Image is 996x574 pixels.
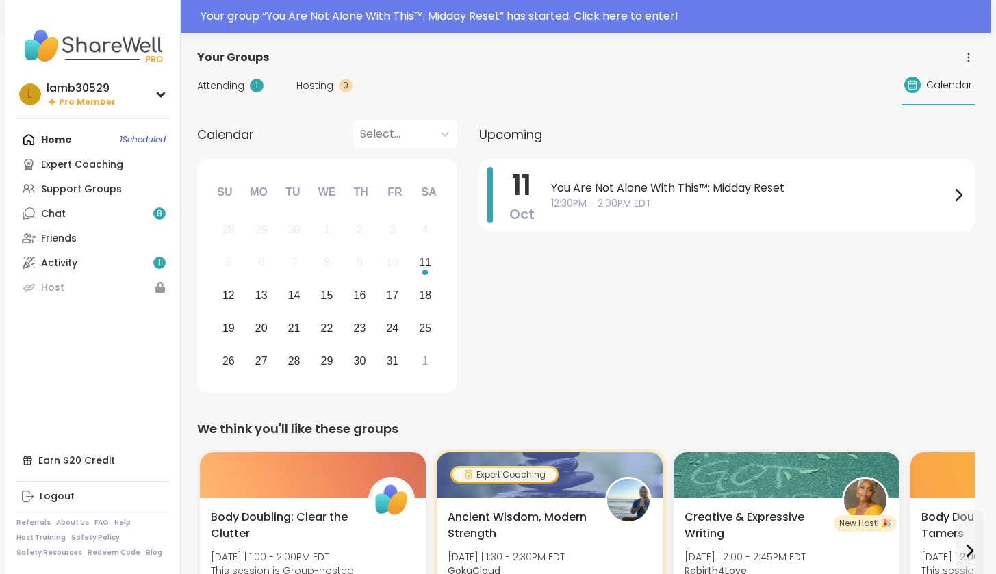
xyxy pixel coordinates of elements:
span: Pro Member [59,96,116,108]
div: 14 [288,286,301,304]
div: Your group “ You Are Not Alone With This™: Midday Reset ” has started. Click here to enter! [201,8,983,25]
div: Choose Saturday, October 25th, 2025 [411,313,440,343]
div: 28 [288,352,301,370]
div: 5 [225,253,231,272]
div: 26 [222,352,235,370]
div: 31 [386,352,398,370]
div: Choose Tuesday, October 28th, 2025 [279,346,309,376]
div: 25 [419,319,431,337]
div: Choose Sunday, October 12th, 2025 [214,281,244,311]
img: Rebirth4Love [844,479,886,521]
a: Friends [16,226,169,250]
span: Calendar [197,125,254,144]
span: Creative & Expressive Writing [685,509,827,542]
div: 16 [354,286,366,304]
div: Not available Monday, September 29th, 2025 [246,216,276,245]
div: Choose Tuesday, October 21st, 2025 [279,313,309,343]
a: About Us [56,518,89,527]
div: 15 [321,286,333,304]
div: 3 [390,220,396,239]
div: 4 [422,220,429,239]
div: Choose Friday, October 31st, 2025 [378,346,407,376]
div: Not available Saturday, October 4th, 2025 [411,216,440,245]
a: Host Training [16,533,66,543]
div: Chat [41,207,66,221]
div: 18 [419,286,431,304]
span: Your Groups [197,49,269,66]
div: Choose Tuesday, October 14th, 2025 [279,281,309,311]
a: Redeem Code [88,548,140,558]
div: Choose Monday, October 27th, 2025 [246,346,276,376]
div: 29 [321,352,333,370]
div: 17 [386,286,398,304]
div: Choose Wednesday, October 29th, 2025 [312,346,342,376]
div: Choose Monday, October 20th, 2025 [246,313,276,343]
span: [DATE] | 1:30 - 2:30PM EDT [448,550,565,564]
div: 11 [419,253,431,272]
div: Activity [41,257,77,270]
span: 11 [512,166,531,205]
div: 13 [255,286,268,304]
a: Logout [16,484,169,509]
div: 1 [422,352,429,370]
div: We think you'll like these groups [197,419,975,439]
span: Upcoming [479,125,542,144]
div: Sa [413,177,444,207]
div: 8 [324,253,330,272]
div: 29 [255,220,268,239]
a: Chat8 [16,201,169,226]
div: lamb30529 [47,81,116,96]
div: We [311,177,342,207]
img: ShareWell [370,479,413,521]
a: Referrals [16,518,51,527]
span: Attending [197,79,244,93]
span: l [27,86,32,103]
div: Not available Friday, October 3rd, 2025 [378,216,407,245]
div: 9 [357,253,363,272]
img: GokuCloud [607,479,650,521]
div: 19 [222,319,235,337]
div: Not available Tuesday, October 7th, 2025 [279,248,309,278]
div: 20 [255,319,268,337]
div: Not available Sunday, September 28th, 2025 [214,216,244,245]
div: Mo [244,177,274,207]
img: ShareWell Nav Logo [16,22,169,70]
div: New Host! 🎉 [834,515,897,532]
div: Not available Monday, October 6th, 2025 [246,248,276,278]
div: Not available Friday, October 10th, 2025 [378,248,407,278]
div: Fr [380,177,410,207]
a: Host [16,275,169,300]
div: 21 [288,319,301,337]
div: Su [209,177,240,207]
div: Expert Coaching [452,468,557,482]
div: 30 [288,220,301,239]
span: Hosting [296,79,333,93]
div: Choose Friday, October 24th, 2025 [378,313,407,343]
div: 28 [222,220,235,239]
div: 30 [354,352,366,370]
a: Activity1 [16,250,169,275]
div: 7 [291,253,297,272]
a: Support Groups [16,177,169,201]
span: 1 [158,257,161,269]
a: Safety Resources [16,548,82,558]
div: Not available Sunday, October 5th, 2025 [214,248,244,278]
div: 10 [386,253,398,272]
div: 12 [222,286,235,304]
div: 0 [339,79,353,92]
div: Choose Thursday, October 30th, 2025 [345,346,374,376]
div: Logout [40,490,75,504]
div: Tu [278,177,308,207]
div: Choose Wednesday, October 22nd, 2025 [312,313,342,343]
div: Choose Sunday, October 26th, 2025 [214,346,244,376]
a: Blog [146,548,162,558]
div: Not available Wednesday, October 1st, 2025 [312,216,342,245]
div: Not available Thursday, October 2nd, 2025 [345,216,374,245]
span: You Are Not Alone With This™: Midday Reset [551,180,950,196]
a: Help [114,518,131,527]
span: Ancient Wisdom, Modern Strength [448,509,590,542]
div: Choose Thursday, October 16th, 2025 [345,281,374,311]
span: Body Doubling: Clear the Clutter [211,509,353,542]
div: Support Groups [41,183,122,196]
a: Expert Coaching [16,152,169,177]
